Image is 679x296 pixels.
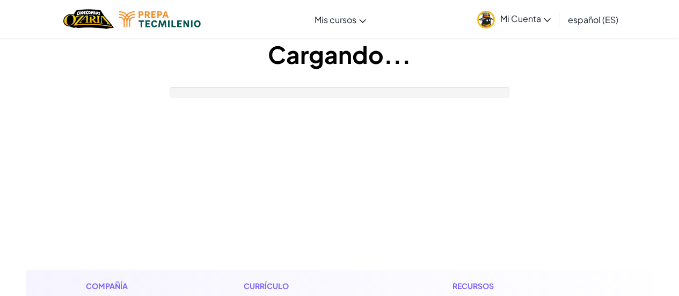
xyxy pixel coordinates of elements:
[472,2,556,36] a: Mi Cuenta
[568,14,618,25] font: español (ES)
[500,13,541,24] font: Mi Cuenta
[63,8,113,30] a: Logotipo de Ozaria de CodeCombat
[452,281,494,291] font: Recursos
[63,8,113,30] img: Hogar
[268,39,411,69] font: Cargando...
[563,5,624,34] a: español (ES)
[477,11,495,28] img: avatar
[315,14,356,25] font: Mis cursos
[86,281,128,291] font: Compañía
[244,281,289,291] font: Currículo
[119,11,201,27] img: Logotipo de Tecmilenio
[309,5,371,34] a: Mis cursos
